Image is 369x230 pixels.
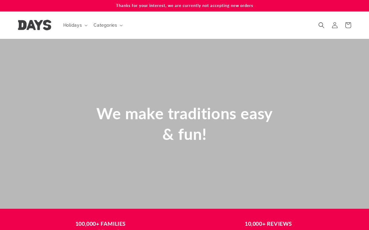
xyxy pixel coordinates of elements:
[60,19,90,32] summary: Holidays
[22,220,179,228] h3: 100,000+ FAMILIES
[18,20,51,30] img: Days United
[94,22,117,28] span: Categories
[90,19,125,32] summary: Categories
[96,104,273,143] span: We make traditions easy & fun!
[63,22,82,28] span: Holidays
[190,220,347,228] h3: 10,000+ REVIEWS
[315,19,328,32] summary: Search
